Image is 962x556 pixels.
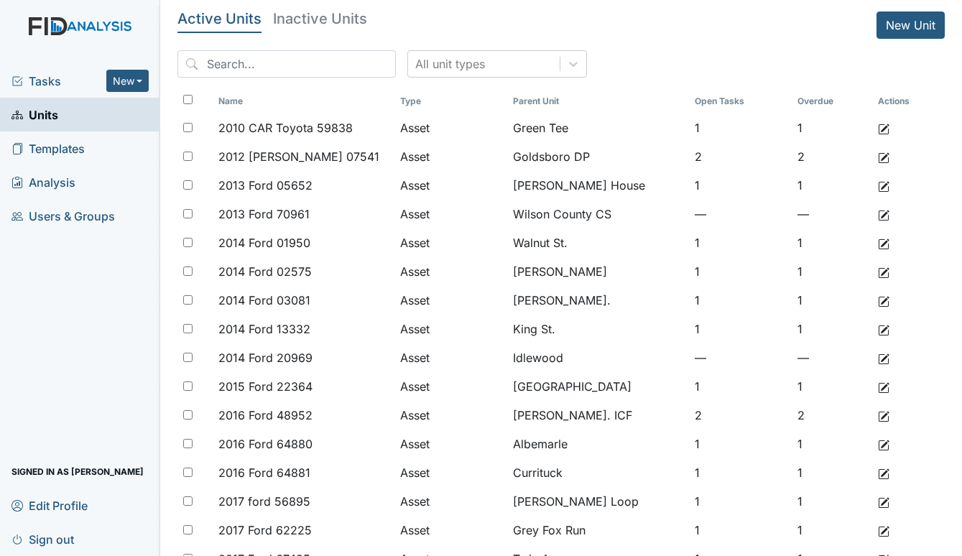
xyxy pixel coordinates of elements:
td: Grey Fox Run [507,516,689,545]
td: Asset [394,401,507,430]
td: 1 [689,228,792,257]
span: Users & Groups [11,205,115,227]
span: 2010 CAR Toyota 59838 [218,119,353,136]
td: 1 [689,257,792,286]
span: 2013 Ford 70961 [218,205,310,223]
button: New [106,70,149,92]
td: Asset [394,315,507,343]
h5: Inactive Units [273,11,367,26]
td: 2 [689,401,792,430]
span: Analysis [11,171,75,193]
td: — [689,343,792,372]
td: 1 [689,516,792,545]
td: 1 [792,430,871,458]
td: Wilson County CS [507,200,689,228]
td: — [792,343,871,372]
input: Search... [177,50,396,78]
span: 2014 Ford 01950 [218,234,310,251]
div: All unit types [415,55,485,73]
td: 1 [689,113,792,142]
td: Asset [394,200,507,228]
span: Units [11,103,58,126]
td: [PERSON_NAME] Loop [507,487,689,516]
td: Asset [394,458,507,487]
td: Asset [394,372,507,401]
span: 2015 Ford 22364 [218,378,313,395]
span: 2013 Ford 05652 [218,177,313,194]
td: 1 [689,315,792,343]
td: 1 [792,171,871,200]
td: Asset [394,228,507,257]
td: Asset [394,430,507,458]
td: Asset [394,171,507,200]
td: Asset [394,142,507,171]
td: 1 [792,458,871,487]
td: [PERSON_NAME] [507,257,689,286]
td: Albemarle [507,430,689,458]
span: 2014 Ford 13332 [218,320,310,338]
td: [PERSON_NAME]. [507,286,689,315]
td: 2 [792,401,871,430]
th: Toggle SortBy [689,89,792,113]
span: 2017 Ford 62225 [218,522,312,539]
td: Asset [394,113,507,142]
td: Asset [394,257,507,286]
td: 1 [792,113,871,142]
td: Currituck [507,458,689,487]
td: 1 [689,430,792,458]
span: 2014 Ford 03081 [218,292,310,309]
span: Templates [11,137,85,159]
input: Toggle All Rows Selected [183,95,193,104]
td: [PERSON_NAME] House [507,171,689,200]
th: Toggle SortBy [213,89,394,113]
td: 1 [792,228,871,257]
td: Goldsboro DP [507,142,689,171]
td: 1 [792,372,871,401]
td: Asset [394,487,507,516]
span: 2017 ford 56895 [218,493,310,510]
td: Green Tee [507,113,689,142]
td: 1 [689,372,792,401]
td: 2 [792,142,871,171]
td: 1 [689,171,792,200]
td: King St. [507,315,689,343]
td: 1 [792,487,871,516]
span: 2012 [PERSON_NAME] 07541 [218,148,379,165]
td: 1 [792,257,871,286]
th: Toggle SortBy [394,89,507,113]
td: [GEOGRAPHIC_DATA] [507,372,689,401]
th: Toggle SortBy [507,89,689,113]
td: 2 [689,142,792,171]
span: 2014 Ford 02575 [218,263,312,280]
span: Edit Profile [11,494,88,516]
span: 2016 Ford 64881 [218,464,310,481]
span: Sign out [11,528,74,550]
td: — [792,200,871,228]
span: 2014 Ford 20969 [218,349,313,366]
span: 2016 Ford 64880 [218,435,313,453]
td: Asset [394,516,507,545]
span: Signed in as [PERSON_NAME] [11,460,144,483]
span: 2016 Ford 48952 [218,407,313,424]
h5: Active Units [177,11,262,26]
td: 1 [792,516,871,545]
td: 1 [792,315,871,343]
th: Toggle SortBy [792,89,871,113]
td: — [689,200,792,228]
td: Asset [394,286,507,315]
td: 1 [689,286,792,315]
th: Actions [872,89,944,113]
td: [PERSON_NAME]. ICF [507,401,689,430]
td: Idlewood [507,343,689,372]
td: 1 [792,286,871,315]
a: Tasks [11,73,106,90]
td: 1 [689,487,792,516]
td: Walnut St. [507,228,689,257]
a: New Unit [877,11,945,39]
td: Asset [394,343,507,372]
td: 1 [689,458,792,487]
